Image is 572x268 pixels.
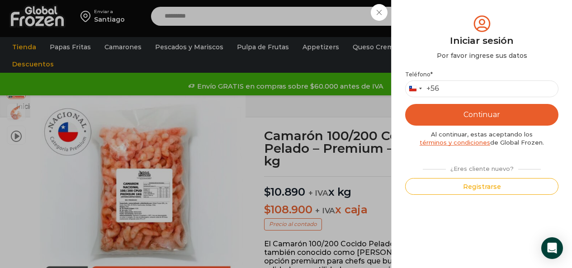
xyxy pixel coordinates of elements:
div: Al continuar, estas aceptando los de Global Frozen. [405,130,558,147]
button: Registrarse [405,178,558,195]
div: Iniciar sesión [405,34,558,47]
div: Por favor ingrese sus datos [405,51,558,60]
div: +56 [426,84,439,94]
img: tabler-icon-user-circle.svg [472,14,492,34]
div: ¿Eres cliente nuevo? [418,161,545,173]
label: Teléfono [405,71,558,78]
button: Continuar [405,104,558,126]
div: Open Intercom Messenger [541,237,563,259]
a: términos y condiciones [420,139,490,146]
button: Selected country [406,81,439,97]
